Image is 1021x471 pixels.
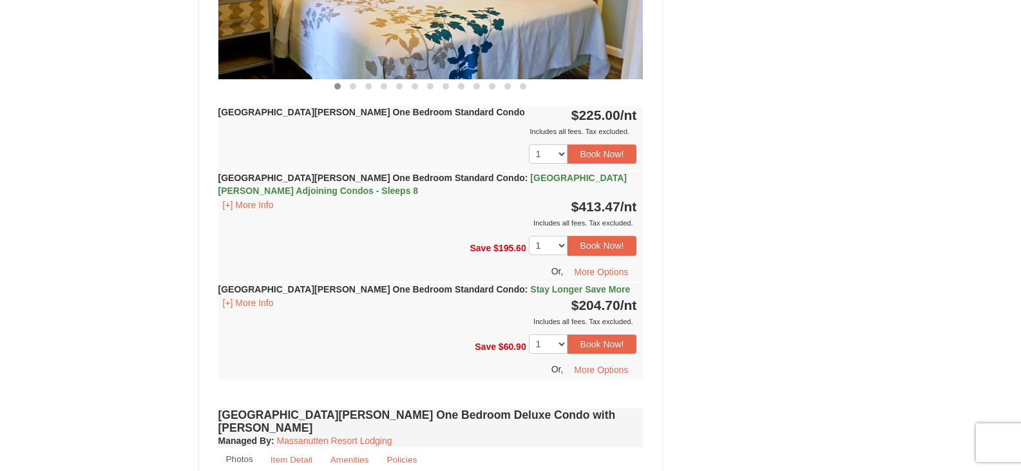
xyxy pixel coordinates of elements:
button: More Options [566,360,636,380]
div: Includes all fees. Tax excluded. [218,216,637,229]
h4: [GEOGRAPHIC_DATA][PERSON_NAME] One Bedroom Deluxe Condo with [PERSON_NAME] [218,409,644,434]
small: Policies [386,455,417,465]
button: Book Now! [568,236,637,255]
span: $195.60 [493,243,526,253]
span: /nt [620,199,637,214]
strong: [GEOGRAPHIC_DATA][PERSON_NAME] One Bedroom Standard Condo [218,284,631,294]
strong: [GEOGRAPHIC_DATA][PERSON_NAME] One Bedroom Standard Condo [218,173,627,196]
span: : [525,284,528,294]
span: Save [475,341,496,351]
strong: [GEOGRAPHIC_DATA][PERSON_NAME] One Bedroom Standard Condo [218,107,525,117]
span: /nt [620,108,637,122]
span: $60.90 [499,341,526,351]
strong: : [218,436,274,446]
button: [+] More Info [218,296,278,310]
span: $413.47 [571,199,620,214]
button: Book Now! [568,144,637,164]
span: Stay Longer Save More [530,284,630,294]
small: Photos [226,454,253,464]
small: Item Detail [271,455,312,465]
span: $204.70 [571,298,620,312]
span: Managed By [218,436,271,446]
span: Or, [551,265,564,276]
span: Or, [551,364,564,374]
small: Amenities [330,455,369,465]
button: Book Now! [568,334,637,354]
div: Includes all fees. Tax excluded. [218,315,637,328]
button: More Options [566,262,636,282]
span: /nt [620,298,637,312]
div: Includes all fees. Tax excluded. [218,125,637,138]
button: [+] More Info [218,198,278,212]
a: Massanutten Resort Lodging [277,436,392,446]
span: Save [470,243,491,253]
span: : [525,173,528,183]
strong: $225.00 [571,108,637,122]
